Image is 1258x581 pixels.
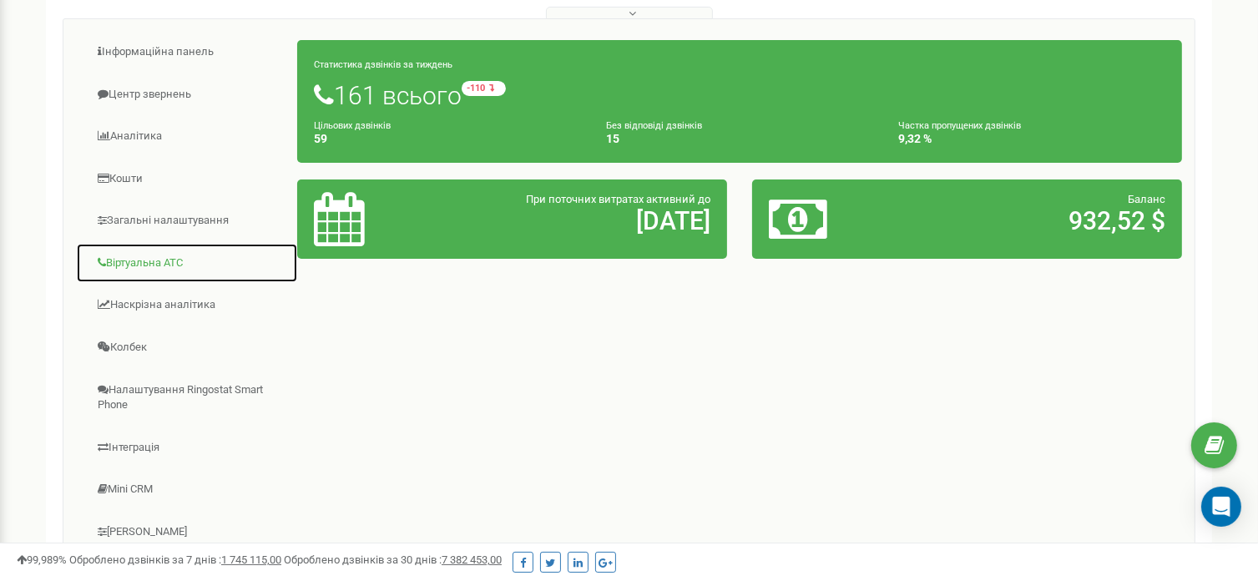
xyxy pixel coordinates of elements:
[314,81,1165,109] h1: 161 всього
[76,285,298,326] a: Наскрізна аналітика
[442,553,502,566] u: 7 382 453,00
[221,553,281,566] u: 1 745 115,00
[76,512,298,553] a: [PERSON_NAME]
[76,200,298,241] a: Загальні налаштування
[1128,193,1165,205] span: Баланс
[314,59,452,70] small: Статистика дзвінків за тиждень
[284,553,502,566] span: Оброблено дзвінків за 30 днів :
[526,193,710,205] span: При поточних витратах активний до
[76,74,298,115] a: Центр звернень
[69,553,281,566] span: Оброблено дзвінків за 7 днів :
[462,81,506,96] small: -110
[76,159,298,200] a: Кошти
[76,370,298,426] a: Налаштування Ringostat Smart Phone
[76,327,298,368] a: Колбек
[454,207,710,235] h2: [DATE]
[76,32,298,73] a: Інформаційна панель
[909,207,1165,235] h2: 932,52 $
[1201,487,1241,527] div: Open Intercom Messenger
[606,133,873,145] h4: 15
[606,120,702,131] small: Без відповіді дзвінків
[76,116,298,157] a: Аналiтика
[898,133,1165,145] h4: 9,32 %
[898,120,1021,131] small: Частка пропущених дзвінків
[76,427,298,468] a: Інтеграція
[17,553,67,566] span: 99,989%
[314,133,581,145] h4: 59
[314,120,391,131] small: Цільових дзвінків
[76,469,298,510] a: Mini CRM
[76,243,298,284] a: Віртуальна АТС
